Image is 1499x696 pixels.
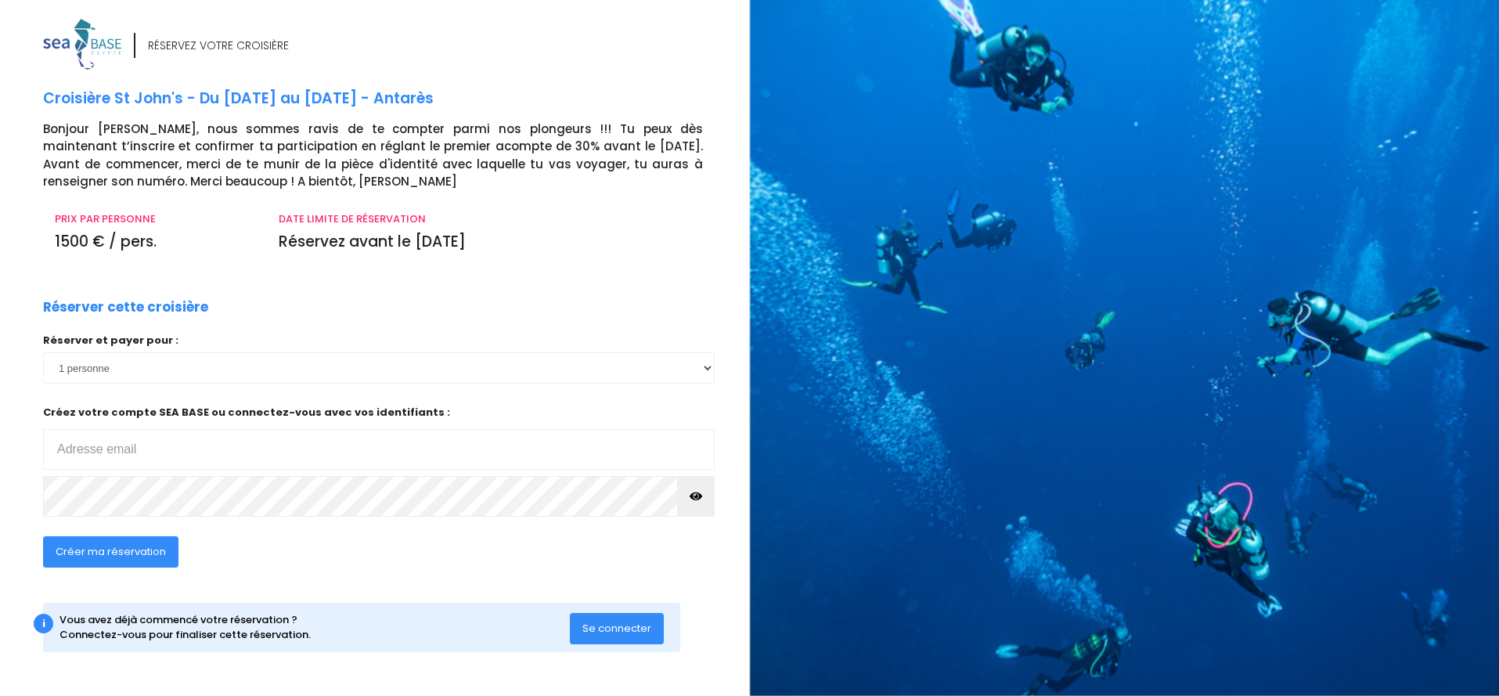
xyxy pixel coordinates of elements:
p: 1500 € / pers. [55,231,255,254]
button: Créer ma réservation [43,536,178,568]
p: Réserver et payer pour : [43,333,715,348]
p: Réservez avant le [DATE] [279,231,703,254]
div: RÉSERVEZ VOTRE CROISIÈRE [148,38,289,54]
img: logo_color1.png [43,19,121,70]
span: Créer ma réservation [56,544,166,559]
a: Se connecter [570,621,664,634]
div: Vous avez déjà commencé votre réservation ? Connectez-vous pour finaliser cette réservation. [59,612,571,643]
p: Réserver cette croisière [43,298,208,318]
button: Se connecter [570,613,664,644]
span: Se connecter [582,621,651,636]
input: Adresse email [43,429,715,470]
p: PRIX PAR PERSONNE [55,211,255,227]
p: Bonjour [PERSON_NAME], nous sommes ravis de te compter parmi nos plongeurs !!! Tu peux dès mainte... [43,121,738,191]
div: i [34,614,53,633]
p: Croisière St John's - Du [DATE] au [DATE] - Antarès [43,88,738,110]
p: DATE LIMITE DE RÉSERVATION [279,211,703,227]
p: Créez votre compte SEA BASE ou connectez-vous avec vos identifiants : [43,405,715,470]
